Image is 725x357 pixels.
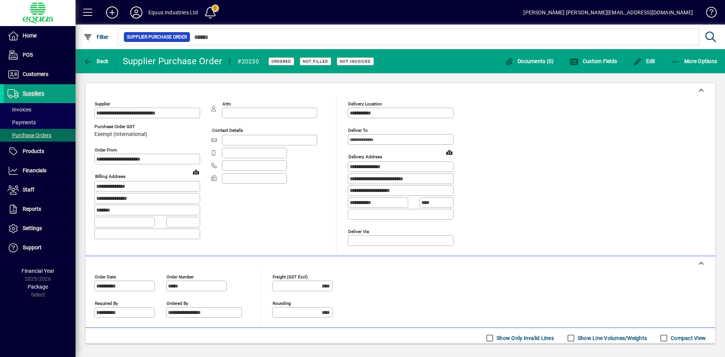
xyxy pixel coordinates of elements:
[95,101,110,107] mat-label: Supplier
[8,107,31,113] span: Invoices
[23,71,48,77] span: Customers
[83,58,109,64] span: Back
[95,274,116,279] mat-label: Order date
[23,225,42,231] span: Settings
[167,300,188,306] mat-label: Ordered by
[303,59,328,64] span: Not Filled
[4,46,76,65] a: POS
[23,90,44,96] span: Suppliers
[94,131,147,138] span: Exempt (International)
[95,300,118,306] mat-label: Required by
[503,54,556,68] button: Documents (0)
[23,52,33,58] span: POS
[127,33,187,41] span: Supplier Purchase Order
[190,166,202,178] a: View on map
[505,58,554,64] span: Documents (0)
[23,148,44,154] span: Products
[148,6,198,19] div: Equus Industries Ltd
[23,244,42,250] span: Support
[4,219,76,238] a: Settings
[669,54,719,68] button: More Options
[633,58,656,64] span: Edit
[8,132,51,138] span: Purchase Orders
[348,101,382,107] mat-label: Delivery Location
[495,334,554,342] label: Show Only Invalid Lines
[23,167,46,173] span: Financials
[348,128,368,133] mat-label: Deliver To
[569,58,617,64] span: Custom Fields
[4,161,76,180] a: Financials
[4,26,76,45] a: Home
[100,6,124,19] button: Add
[271,59,291,64] span: Ordered
[4,200,76,219] a: Reports
[4,181,76,199] a: Staff
[669,334,706,342] label: Compact View
[83,34,109,40] span: Filter
[443,146,455,158] a: View on map
[568,54,619,68] button: Custom Fields
[4,65,76,84] a: Customers
[273,274,308,279] mat-label: Freight (GST excl)
[4,116,76,129] a: Payments
[8,119,36,125] span: Payments
[348,229,369,234] mat-label: Deliver via
[671,58,717,64] span: More Options
[222,101,231,107] mat-label: Attn
[576,334,647,342] label: Show Line Volumes/Weights
[23,187,34,193] span: Staff
[4,129,76,142] a: Purchase Orders
[123,55,222,67] div: Supplier Purchase Order
[273,300,291,306] mat-label: Rounding
[28,284,48,290] span: Package
[4,238,76,257] a: Support
[4,103,76,116] a: Invoices
[23,206,41,212] span: Reports
[94,124,147,129] span: Purchase Order GST
[631,54,657,68] button: Edit
[22,268,54,274] span: Financial Year
[523,6,693,19] div: [PERSON_NAME] [PERSON_NAME][EMAIL_ADDRESS][DOMAIN_NAME]
[124,6,148,19] button: Profile
[238,56,259,68] div: #20230
[167,274,194,279] mat-label: Order number
[23,32,37,39] span: Home
[4,142,76,161] a: Products
[700,2,716,26] a: Knowledge Base
[82,30,111,44] button: Filter
[95,147,117,153] mat-label: Order from
[82,54,111,68] button: Back
[76,54,117,68] app-page-header-button: Back
[340,59,371,64] span: Not Invoiced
